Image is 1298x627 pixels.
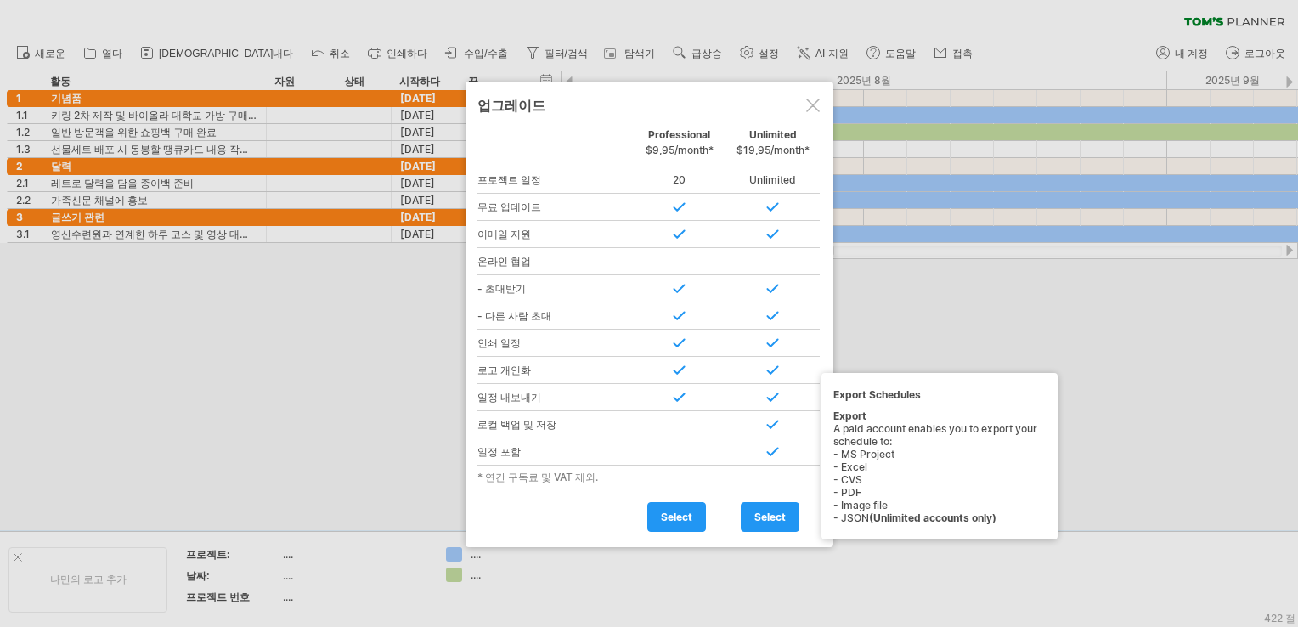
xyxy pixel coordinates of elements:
[477,275,633,302] div: - 초대받기
[726,167,820,194] div: Unlimited
[477,471,821,485] div: * 연간 구독료 및 VAT 제외.
[477,167,633,194] div: 프로젝트 일정
[477,248,633,275] div: 온라인 협업
[646,128,714,156] font: Professional
[736,128,810,156] font: Unlimited
[736,144,810,156] span: $19,95/month*
[741,502,799,532] a: select
[661,511,692,523] span: select
[477,357,633,384] div: 로고 개인화
[477,302,633,330] div: - 다른 사람 초대
[477,194,633,221] div: 무료 업데이트
[869,511,996,524] strong: (Unlimited accounts only)
[633,167,726,194] div: 20
[647,502,706,532] a: select
[833,410,866,422] strong: Export
[477,384,633,411] div: 일정 내보내기
[477,221,633,248] div: 이메일 지원
[833,388,1046,401] div: Export Schedules
[833,410,1037,524] font: A paid account enables you to export your schedule to: - MS Project - Excel - CVS - PDF - Image f...
[754,511,786,523] span: select
[646,144,714,156] span: $9,95/month*
[477,330,633,357] div: 인쇄 일정
[477,411,633,438] div: 로컬 백업 및 저장
[477,89,821,121] div: 업그레이드
[477,438,633,466] div: 일정 포함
